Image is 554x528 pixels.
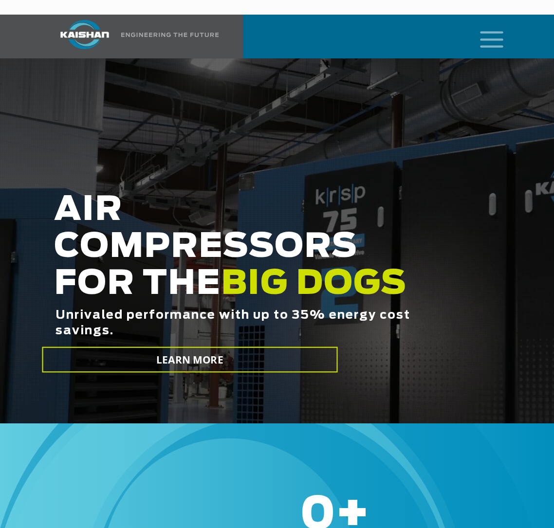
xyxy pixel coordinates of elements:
a: mobile menu [476,28,493,45]
img: Engineering the future [121,33,219,37]
a: Kaishan USA [48,15,221,58]
h2: AIR COMPRESSORS FOR THE [54,192,424,361]
span: BIG DOGS [221,268,407,301]
a: LEARN MORE [42,347,337,373]
img: kaishan logo [48,20,121,49]
h6: + [300,509,532,522]
span: Unrivaled performance with up to 35% energy cost savings. [55,308,425,366]
span: LEARN MORE [156,353,223,367]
